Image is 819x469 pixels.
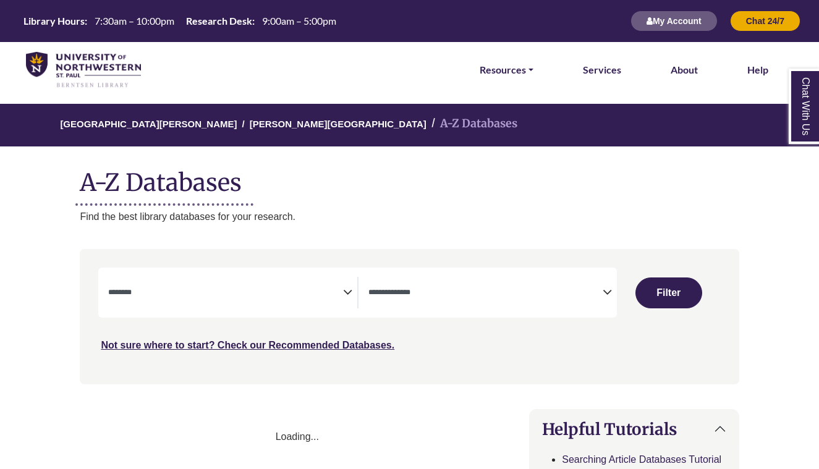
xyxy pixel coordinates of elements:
button: Submit for Search Results [635,277,702,308]
a: Searching Article Databases Tutorial [562,454,721,465]
p: Find the best library databases for your research. [80,209,739,225]
a: Hours Today [19,14,341,28]
th: Research Desk: [181,14,255,27]
a: Resources [480,62,533,78]
th: Library Hours: [19,14,88,27]
a: [PERSON_NAME][GEOGRAPHIC_DATA] [250,117,426,129]
button: Chat 24/7 [730,11,800,32]
a: Help [747,62,768,78]
button: My Account [630,11,718,32]
a: About [671,62,698,78]
li: A-Z Databases [426,115,517,133]
button: Helpful Tutorials [530,410,738,449]
textarea: Filter [368,289,603,298]
a: [GEOGRAPHIC_DATA][PERSON_NAME] [60,117,237,129]
span: 7:30am – 10:00pm [95,15,174,27]
div: Loading... [80,429,514,445]
textarea: Filter [108,289,342,298]
span: 9:00am – 5:00pm [262,15,336,27]
nav: breadcrumb [80,104,739,146]
a: Services [583,62,621,78]
h1: A-Z Databases [80,159,739,196]
nav: Search filters [80,249,739,384]
a: Chat 24/7 [730,15,800,26]
a: Not sure where to start? Check our Recommended Databases. [101,340,394,350]
table: Hours Today [19,14,341,26]
img: library_home [26,52,141,88]
a: My Account [630,15,718,26]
